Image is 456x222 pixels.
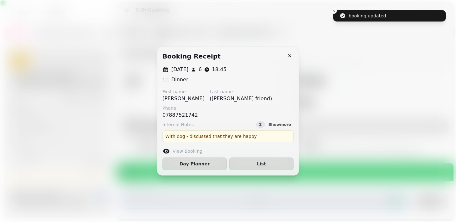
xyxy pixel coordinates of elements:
p: 07887521742 [162,111,198,119]
div: 2 [256,121,264,128]
p: [PERSON_NAME] [162,95,205,102]
button: List [229,157,294,170]
span: List [235,162,288,166]
span: Day Planner [168,162,221,166]
label: Last name [210,89,272,95]
div: With dog - discussed that they are happy [162,130,294,142]
label: First name [162,89,205,95]
h2: Booking receipt [162,52,221,61]
p: Dinner [171,76,188,83]
button: Showmore [266,121,294,128]
p: 18:45 [212,66,226,73]
label: View Booking [173,148,202,154]
p: [DATE] [171,66,188,73]
label: Phone [162,105,198,111]
span: Show more [269,123,291,126]
p: 🍽️ [162,76,169,83]
button: Day Planner [162,157,227,170]
span: Internal Notes [162,121,194,128]
p: ([PERSON_NAME] friend) [210,95,272,102]
p: 6 [199,66,202,73]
